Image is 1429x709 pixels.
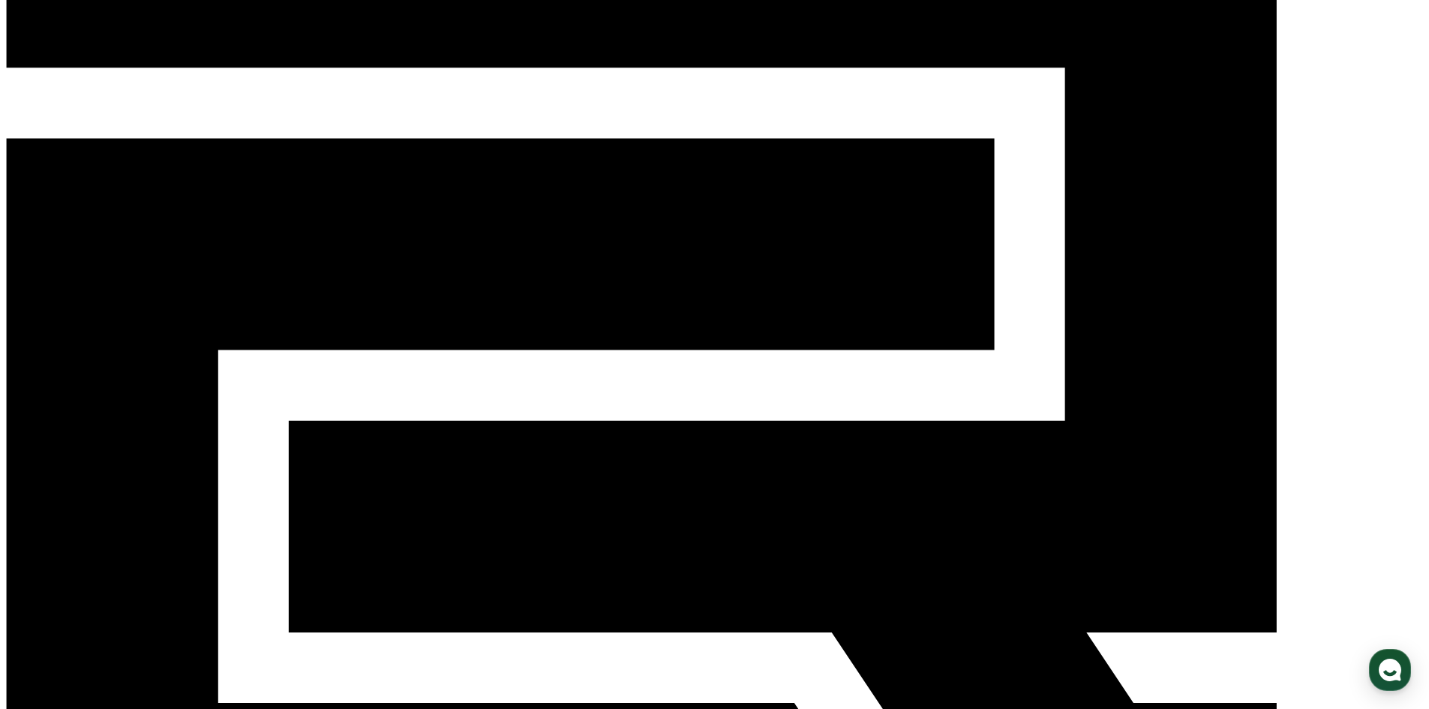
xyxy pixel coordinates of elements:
span: 홈 [47,498,56,510]
span: 대화 [137,499,155,511]
a: 설정 [194,476,288,513]
a: 대화 [99,476,194,513]
a: 홈 [5,476,99,513]
span: 설정 [232,498,250,510]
